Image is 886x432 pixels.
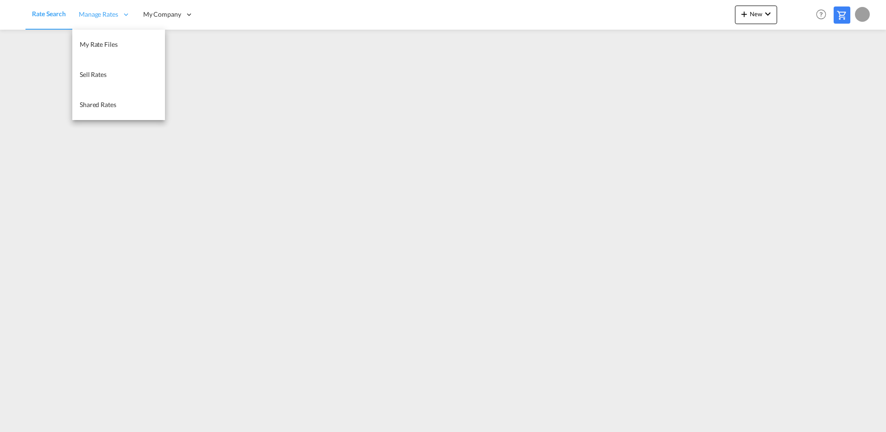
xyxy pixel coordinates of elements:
[739,10,773,18] span: New
[813,6,834,23] div: Help
[80,40,118,48] span: My Rate Files
[80,70,107,78] span: Sell Rates
[739,8,750,19] md-icon: icon-plus 400-fg
[72,90,165,120] a: Shared Rates
[72,30,165,60] a: My Rate Files
[735,6,777,24] button: icon-plus 400-fgNewicon-chevron-down
[80,101,116,108] span: Shared Rates
[79,10,118,19] span: Manage Rates
[762,8,773,19] md-icon: icon-chevron-down
[143,10,181,19] span: My Company
[32,10,66,18] span: Rate Search
[813,6,829,22] span: Help
[72,60,165,90] a: Sell Rates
